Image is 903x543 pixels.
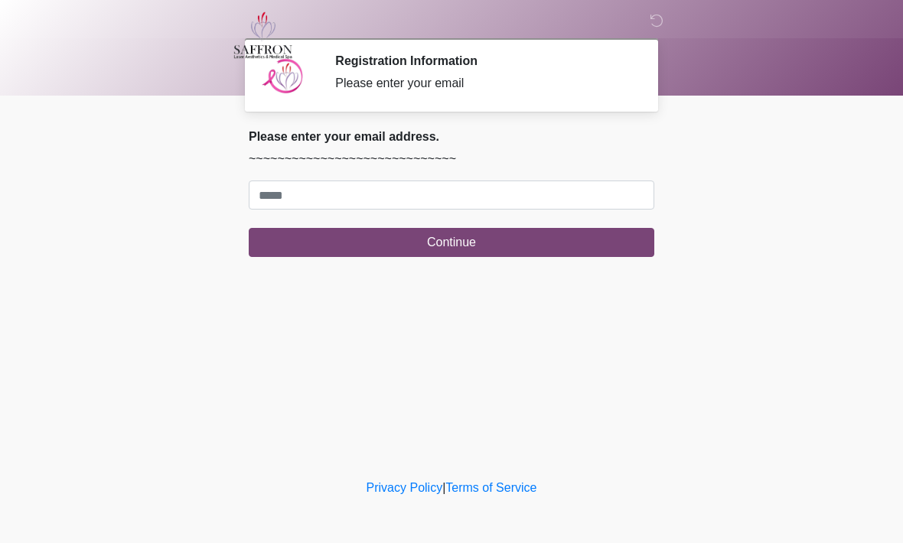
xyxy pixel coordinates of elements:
p: ~~~~~~~~~~~~~~~~~~~~~~~~~~~~~ [249,150,654,168]
a: | [442,481,445,494]
div: Please enter your email [335,74,631,93]
img: Agent Avatar [260,54,306,99]
a: Privacy Policy [367,481,443,494]
a: Terms of Service [445,481,536,494]
img: Saffron Laser Aesthetics and Medical Spa Logo [233,11,293,59]
h2: Please enter your email address. [249,129,654,144]
button: Continue [249,228,654,257]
